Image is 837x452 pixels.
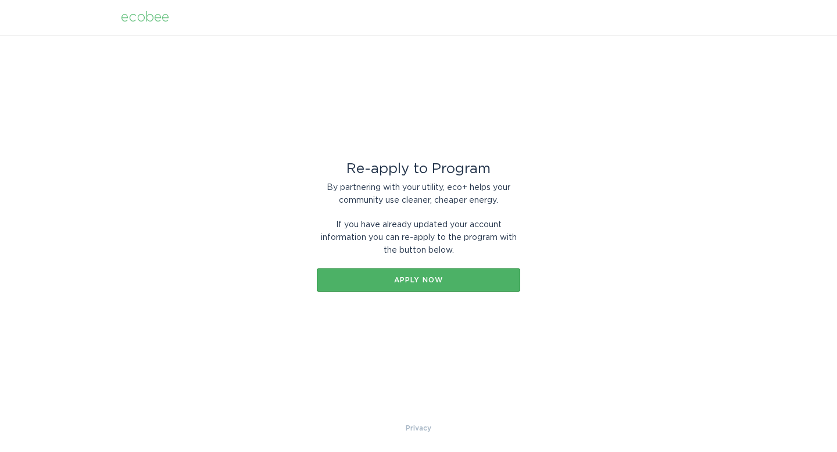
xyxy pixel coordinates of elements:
[317,268,520,292] button: Apply now
[317,181,520,207] div: By partnering with your utility, eco+ helps your community use cleaner, cheaper energy.
[323,277,514,284] div: Apply now
[406,422,431,435] a: Privacy Policy & Terms of Use
[317,163,520,175] div: Re-apply to Program
[121,11,169,24] div: ecobee
[317,218,520,257] div: If you have already updated your account information you can re-apply to the program with the but...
